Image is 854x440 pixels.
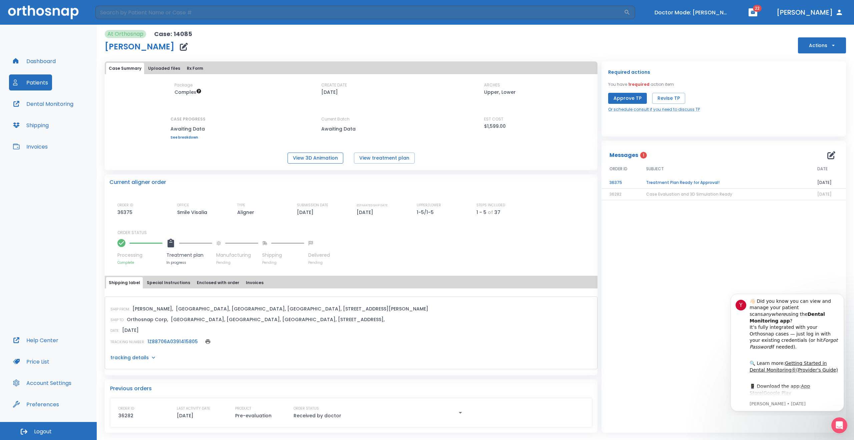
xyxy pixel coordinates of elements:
[107,30,143,38] p: At Orthosnap
[184,63,206,74] button: Rx Form
[609,191,621,197] span: 36282
[652,7,732,18] button: Doctor Mode: [PERSON_NAME]
[127,315,168,323] p: Orthosnap Corp,
[9,96,77,112] button: Dental Monitoring
[9,375,75,391] button: Account Settings
[9,396,63,412] button: Preferences
[216,260,258,265] p: Pending
[646,166,664,172] span: SUBJECT
[29,113,118,119] p: Message from Yan, sent 5d ago
[601,177,638,189] td: 36375
[321,82,347,88] p: CREATE DATE
[357,202,388,208] p: ESTIMATED SHIP DATE
[174,89,201,95] span: Up to 50 Steps (100 aligners)
[640,152,647,159] span: 1
[608,81,674,87] p: You have action item
[117,252,162,259] p: Processing
[262,260,304,265] p: Pending
[721,288,854,415] iframe: Intercom notifications message
[110,385,592,393] p: Previous orders
[132,305,173,313] p: [PERSON_NAME],
[608,93,647,104] button: Approve TP
[484,82,500,88] p: ARCHES
[43,102,71,108] a: Google Play
[171,315,385,323] p: [GEOGRAPHIC_DATA], [GEOGRAPHIC_DATA], [GEOGRAPHIC_DATA], [STREET_ADDRESS],
[652,93,685,104] button: Revise TP
[9,139,52,155] button: Invoices
[122,326,139,334] p: [DATE]
[294,412,341,420] p: Received by doctor
[488,208,493,216] p: of
[288,153,343,164] button: View 3D Animation
[9,354,53,370] button: Price List
[177,202,189,208] p: OFFICE
[608,68,650,76] p: Required actions
[8,5,79,19] img: Orthosnap
[243,277,266,288] button: Invoices
[106,277,143,288] button: Shipping label
[170,125,205,133] p: Awaiting Data
[177,208,209,216] p: Smile Visalia
[798,37,846,53] button: Actions
[110,306,130,312] p: SHIP FROM:
[110,339,145,345] p: TRACKING NUMBER:
[237,208,257,216] p: Aligner
[118,412,133,420] p: 36282
[174,82,192,88] p: Package
[9,117,53,133] button: Shipping
[110,328,119,334] p: DATE:
[235,406,251,412] p: PRODUCT
[609,166,627,172] span: ORDER ID
[95,6,624,19] input: Search by Patient Name or Case #
[110,354,149,361] p: tracking details
[58,401,64,407] div: Tooltip anchor
[753,5,762,12] span: 22
[321,125,381,133] p: Awaiting Data
[476,202,505,208] p: STEPS INCLUDED
[476,208,486,216] p: 1 - 5
[235,412,272,420] p: Pre-evaluation
[237,202,245,208] p: TYPE
[118,406,134,412] p: ORDER ID
[170,116,205,122] p: CASE PROGRESS
[106,63,144,74] button: Case Summary
[628,81,650,87] span: 1 required
[321,88,338,96] p: [DATE]
[145,63,183,74] button: Uploaded files
[9,332,62,348] button: Help Center
[117,208,135,216] p: 36375
[177,406,210,412] p: LAST ACTIVITY DATE
[484,88,516,96] p: Upper, Lower
[817,191,832,197] span: [DATE]
[817,166,828,172] span: DATE
[9,53,60,69] button: Dashboard
[417,208,436,216] p: 1-5/1-5
[117,260,162,265] p: Complete
[262,252,304,259] p: Shipping
[106,277,596,288] div: tabs
[166,260,212,265] p: In progress
[646,191,732,197] span: Case Evaluation and 3D Simulation Ready
[117,202,133,208] p: ORDER ID
[494,208,500,216] p: 37
[484,116,503,122] p: EST COST
[166,252,212,259] p: Treatment plan
[638,177,809,189] td: Treatment Plan Ready for Approval!
[110,317,124,323] p: SHIP TO:
[117,230,593,236] p: ORDER STATUS
[216,252,258,259] p: Manufacturing
[484,122,506,130] p: $1,599.00
[29,96,89,108] a: App Store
